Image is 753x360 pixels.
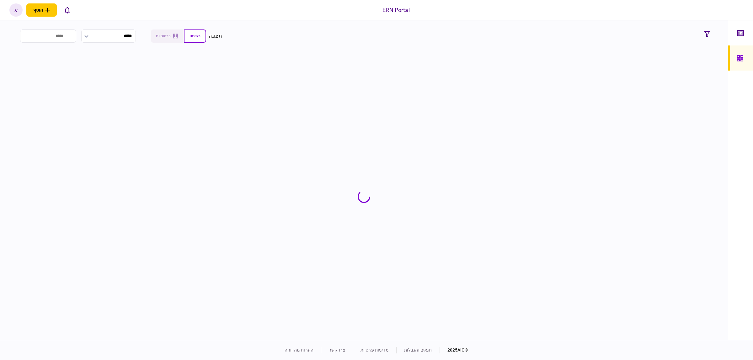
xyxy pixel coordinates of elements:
a: צרו קשר [329,347,345,352]
button: כרטיסיות [151,29,184,43]
span: רשימה [190,34,200,38]
div: תצוגה [209,32,222,40]
a: הערות מהדורה [285,347,313,352]
button: רשימה [184,29,206,43]
span: כרטיסיות [156,34,170,38]
button: פתח תפריט להוספת לקוח [26,3,57,17]
a: מדיניות פרטיות [360,347,389,352]
div: © 2025 AIO [440,347,468,353]
a: תנאים והגבלות [404,347,432,352]
button: א [9,3,23,17]
div: ERN Portal [382,6,409,14]
button: פתח רשימת התראות [61,3,74,17]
